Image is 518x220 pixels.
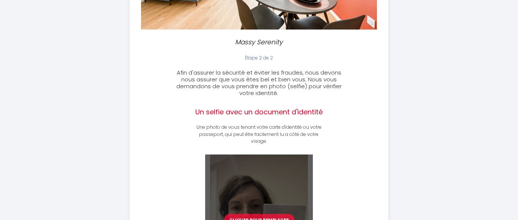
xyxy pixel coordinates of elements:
[195,108,323,116] h2: Un selfie avec un document d'identité
[195,124,323,145] p: Une photo de vous tenant votre carte d'identité ou votre passeport, qui peut être facilement lu a...
[176,69,342,97] span: Afin d'assurer la sécurité et éviter les fraudes, nous devons nous assurer que vous êtes bel et b...
[178,37,340,47] p: Massy Serenity
[245,55,273,61] span: Étape 2 de 2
